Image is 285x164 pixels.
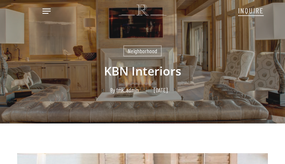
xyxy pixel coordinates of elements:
span: INQUIRE [238,6,264,15]
span: [DATE] [146,87,175,93]
span: By [110,87,115,93]
a: Navigation Menu [42,7,51,15]
a: Neighborhood [123,45,162,57]
a: INQUIRE [238,2,264,18]
a: fmk_admin [116,86,139,93]
h1: KBN Interiors [17,57,268,86]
